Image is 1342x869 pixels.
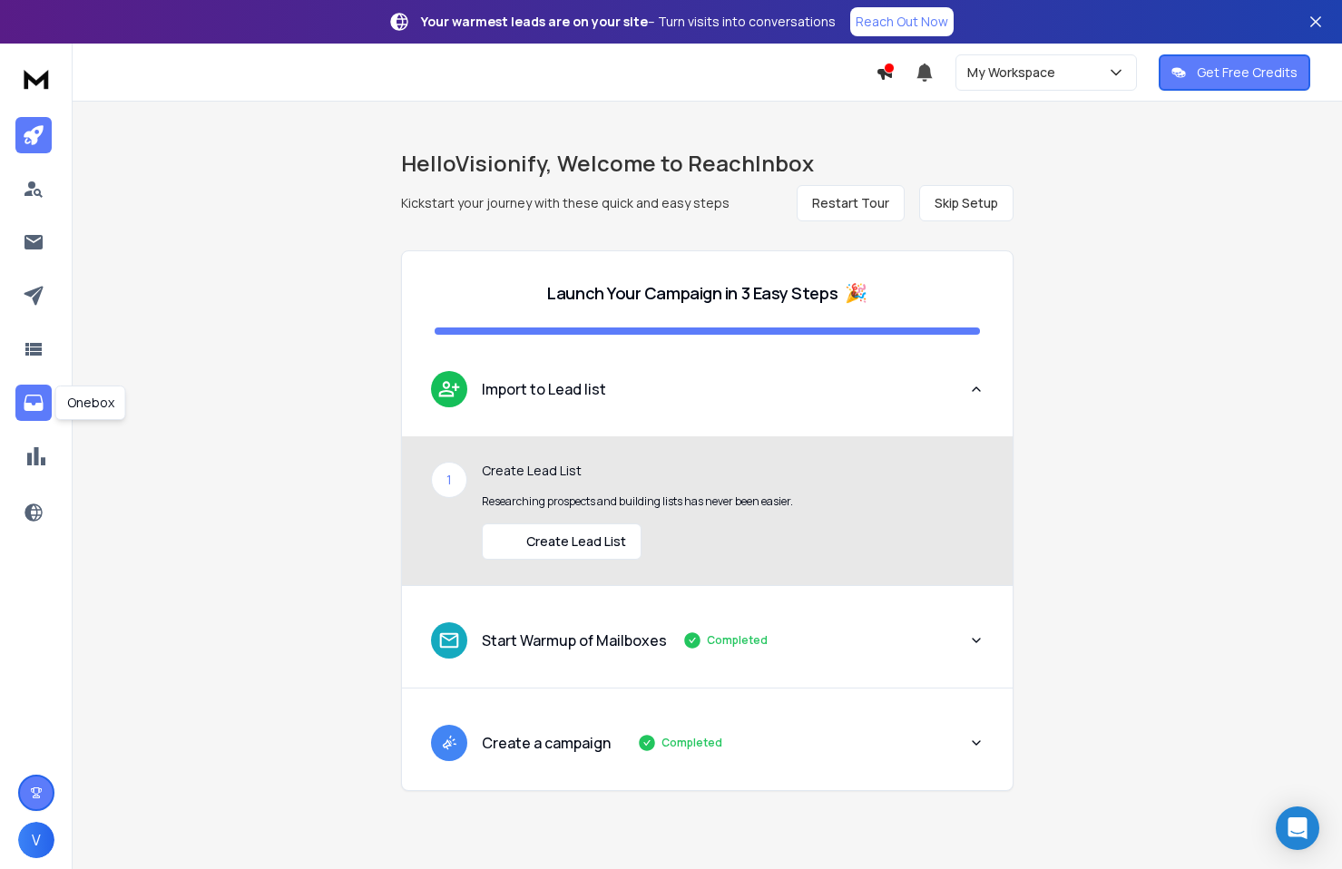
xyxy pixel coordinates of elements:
[1159,54,1310,91] button: Get Free Credits
[661,736,722,750] p: Completed
[18,822,54,858] button: V
[845,280,867,306] span: 🎉
[402,356,1013,436] button: leadImport to Lead list
[55,386,126,420] div: Onebox
[18,62,54,95] img: logo
[402,710,1013,790] button: leadCreate a campaignCompleted
[547,280,838,306] p: Launch Your Campaign in 3 Easy Steps
[482,462,984,480] p: Create Lead List
[421,13,836,31] p: – Turn visits into conversations
[935,194,998,212] span: Skip Setup
[850,7,954,36] a: Reach Out Now
[482,732,611,754] p: Create a campaign
[1197,63,1298,82] p: Get Free Credits
[856,13,948,31] p: Reach Out Now
[421,13,648,30] strong: Your warmest leads are on your site
[919,185,1014,221] button: Skip Setup
[402,608,1013,688] button: leadStart Warmup of MailboxesCompleted
[437,731,461,754] img: lead
[967,63,1063,82] p: My Workspace
[431,462,467,498] div: 1
[437,377,461,400] img: lead
[482,494,984,509] p: Researching prospects and building lists has never been easier.
[437,629,461,652] img: lead
[401,194,730,212] p: Kickstart your journey with these quick and easy steps
[482,378,606,400] p: Import to Lead list
[797,185,905,221] button: Restart Tour
[482,630,667,651] p: Start Warmup of Mailboxes
[497,531,519,552] img: lead
[402,436,1013,585] div: leadImport to Lead list
[482,523,642,560] button: Create Lead List
[1276,806,1319,850] div: Open Intercom Messenger
[707,633,768,648] p: Completed
[401,149,1014,178] h1: Hello Visionify , Welcome to ReachInbox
